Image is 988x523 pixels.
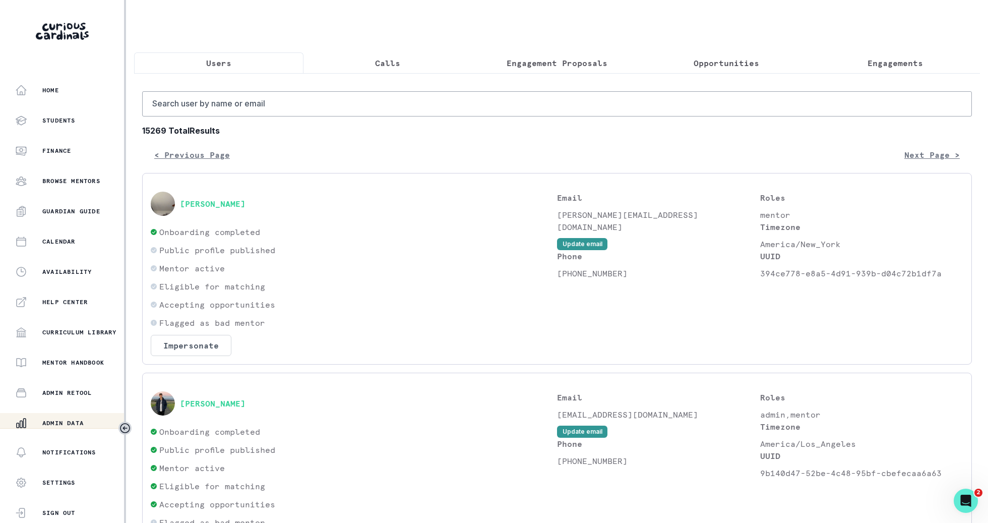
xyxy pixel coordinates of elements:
[760,409,963,421] p: admin,mentor
[42,177,100,185] p: Browse Mentors
[954,489,978,513] iframe: Intercom live chat
[118,422,132,435] button: Toggle sidebar
[42,86,59,94] p: Home
[868,57,923,69] p: Engagements
[760,221,963,233] p: Timezone
[375,57,400,69] p: Calls
[159,244,275,256] p: Public profile published
[159,262,225,274] p: Mentor active
[180,199,245,209] button: [PERSON_NAME]
[557,267,760,279] p: [PHONE_NUMBER]
[557,192,760,204] p: Email
[42,328,117,336] p: Curriculum Library
[557,391,760,403] p: Email
[760,438,963,450] p: America/Los_Angeles
[159,498,275,510] p: Accepting opportunities
[159,317,265,329] p: Flagged as bad mentor
[42,448,96,456] p: Notifications
[760,192,963,204] p: Roles
[760,267,963,279] p: 394ce778-e8a5-4d91-939b-d04c72b1df7a
[760,391,963,403] p: Roles
[760,450,963,462] p: UUID
[151,335,231,356] button: Impersonate
[42,419,84,427] p: Admin Data
[159,480,265,492] p: Eligible for matching
[36,23,89,40] img: Curious Cardinals Logo
[142,145,242,165] button: < Previous Page
[694,57,759,69] p: Opportunities
[892,145,972,165] button: Next Page >
[159,444,275,456] p: Public profile published
[557,409,760,421] p: [EMAIL_ADDRESS][DOMAIN_NAME]
[42,238,76,246] p: Calendar
[557,209,760,233] p: [PERSON_NAME][EMAIL_ADDRESS][DOMAIN_NAME]
[760,467,963,479] p: 9b140d47-52be-4c48-95bf-cbefecaa6a63
[760,421,963,433] p: Timezone
[42,479,76,487] p: Settings
[142,125,972,137] b: 15269 Total Results
[159,299,275,311] p: Accepting opportunities
[180,398,245,409] button: [PERSON_NAME]
[557,250,760,262] p: Phone
[42,117,76,125] p: Students
[557,438,760,450] p: Phone
[42,389,92,397] p: Admin Retool
[507,57,607,69] p: Engagement Proposals
[557,426,607,438] button: Update email
[159,226,260,238] p: Onboarding completed
[42,298,88,306] p: Help Center
[42,207,100,215] p: Guardian Guide
[42,509,76,517] p: Sign Out
[42,147,71,155] p: Finance
[760,238,963,250] p: America/New_York
[206,57,231,69] p: Users
[760,250,963,262] p: UUID
[557,238,607,250] button: Update email
[760,209,963,221] p: mentor
[159,462,225,474] p: Mentor active
[159,280,265,293] p: Eligible for matching
[974,489,982,497] span: 2
[42,268,92,276] p: Availability
[557,455,760,467] p: [PHONE_NUMBER]
[42,359,104,367] p: Mentor Handbook
[159,426,260,438] p: Onboarding completed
